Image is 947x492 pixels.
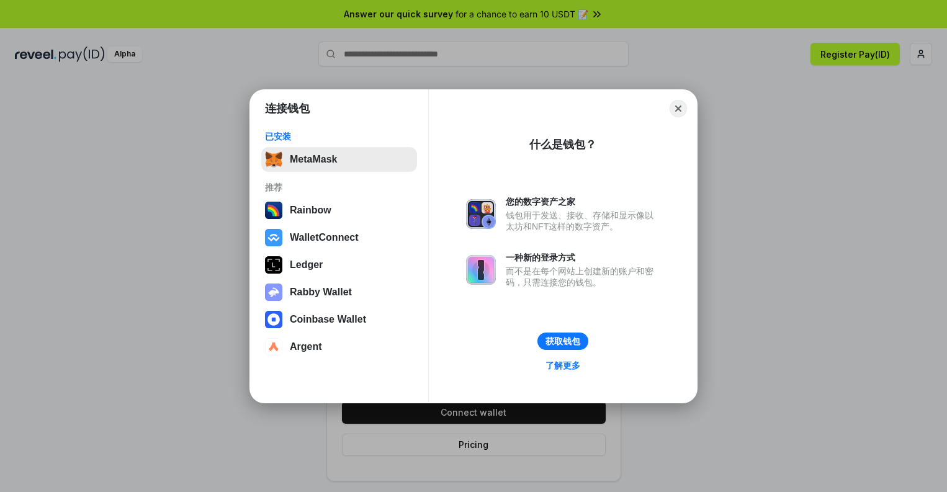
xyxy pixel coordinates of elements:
div: Coinbase Wallet [290,314,366,325]
button: WalletConnect [261,225,417,250]
button: MetaMask [261,147,417,172]
div: MetaMask [290,154,337,165]
h1: 连接钱包 [265,101,310,116]
img: svg+xml,%3Csvg%20width%3D%2228%22%20height%3D%2228%22%20viewBox%3D%220%200%2028%2028%22%20fill%3D... [265,229,282,246]
img: svg+xml,%3Csvg%20xmlns%3D%22http%3A%2F%2Fwww.w3.org%2F2000%2Fsvg%22%20fill%3D%22none%22%20viewBox... [466,199,496,229]
button: Rainbow [261,198,417,223]
div: 获取钱包 [545,336,580,347]
button: 获取钱包 [537,333,588,350]
img: svg+xml,%3Csvg%20fill%3D%22none%22%20height%3D%2233%22%20viewBox%3D%220%200%2035%2033%22%20width%... [265,151,282,168]
a: 了解更多 [538,357,588,373]
div: 已安装 [265,131,413,142]
div: 而不是在每个网站上创建新的账户和密码，只需连接您的钱包。 [506,266,660,288]
button: Close [670,100,687,117]
div: Rainbow [290,205,331,216]
div: WalletConnect [290,232,359,243]
img: svg+xml,%3Csvg%20width%3D%22120%22%20height%3D%22120%22%20viewBox%3D%220%200%20120%20120%22%20fil... [265,202,282,219]
div: 钱包用于发送、接收、存储和显示像以太坊和NFT这样的数字资产。 [506,210,660,232]
button: Argent [261,334,417,359]
button: Rabby Wallet [261,280,417,305]
img: svg+xml,%3Csvg%20width%3D%2228%22%20height%3D%2228%22%20viewBox%3D%220%200%2028%2028%22%20fill%3D... [265,338,282,356]
img: svg+xml,%3Csvg%20width%3D%2228%22%20height%3D%2228%22%20viewBox%3D%220%200%2028%2028%22%20fill%3D... [265,311,282,328]
button: Ledger [261,253,417,277]
div: 您的数字资产之家 [506,196,660,207]
button: Coinbase Wallet [261,307,417,332]
img: svg+xml,%3Csvg%20xmlns%3D%22http%3A%2F%2Fwww.w3.org%2F2000%2Fsvg%22%20width%3D%2228%22%20height%3... [265,256,282,274]
div: 一种新的登录方式 [506,252,660,263]
div: 了解更多 [545,360,580,371]
div: Ledger [290,259,323,271]
img: svg+xml,%3Csvg%20xmlns%3D%22http%3A%2F%2Fwww.w3.org%2F2000%2Fsvg%22%20fill%3D%22none%22%20viewBox... [265,284,282,301]
div: Argent [290,341,322,352]
div: Rabby Wallet [290,287,352,298]
div: 推荐 [265,182,413,193]
img: svg+xml,%3Csvg%20xmlns%3D%22http%3A%2F%2Fwww.w3.org%2F2000%2Fsvg%22%20fill%3D%22none%22%20viewBox... [466,255,496,285]
div: 什么是钱包？ [529,137,596,152]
